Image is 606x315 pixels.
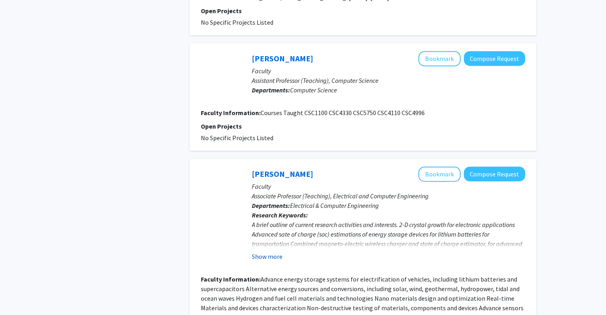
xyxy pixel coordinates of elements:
[201,275,261,283] b: Faculty Information:
[252,169,313,179] a: [PERSON_NAME]
[252,66,525,76] p: Faculty
[252,191,525,201] p: Associate Professor (Teaching), Electrical and Computer Engineering
[464,51,525,66] button: Compose Request to Hadi Nasser
[418,51,461,66] button: Add Hadi Nasser to Bookmarks
[252,76,525,85] p: Assistant Professor (Teaching), Computer Science
[261,109,425,117] fg-read-more: Courses Taught CSC1100 CSC4330 CSC5750 CSC4110 CSC4996
[252,182,525,191] p: Faculty
[252,220,525,296] div: A brief outline of current research activities and interests. 2-D crystal growth for electronic a...
[252,53,313,63] a: [PERSON_NAME]
[252,86,290,94] b: Departments:
[464,166,525,181] button: Compose Request to Gholam-Abbas Nazri
[418,166,461,182] button: Add Gholam-Abbas Nazri to Bookmarks
[252,252,282,261] button: Show more
[201,121,525,131] p: Open Projects
[290,202,379,209] span: Electrical & Computer Engineering
[201,109,261,117] b: Faculty Information:
[290,86,337,94] span: Computer Science
[201,6,525,16] p: Open Projects
[252,211,308,219] b: Research Keywords:
[6,279,34,309] iframe: Chat
[201,134,273,142] span: No Specific Projects Listed
[201,18,273,26] span: No Specific Projects Listed
[252,202,290,209] b: Departments:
